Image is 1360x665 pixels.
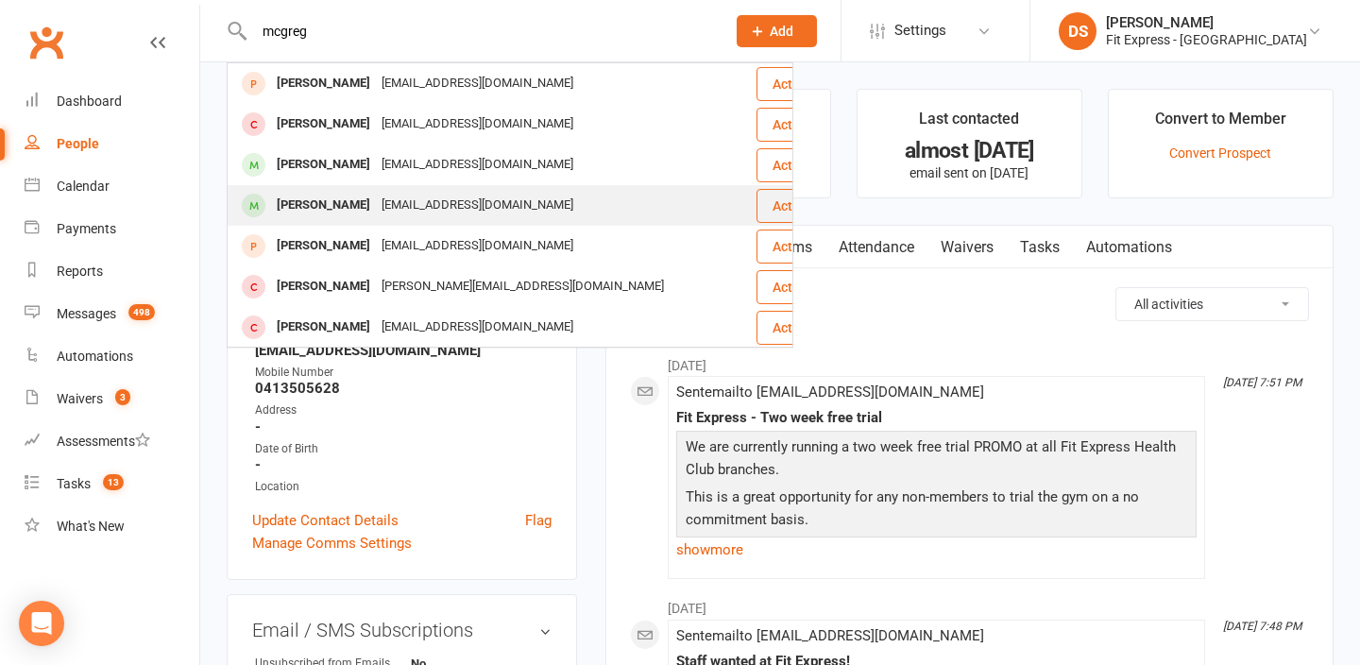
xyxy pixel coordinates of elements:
span: Add [770,24,793,39]
h3: Activity [630,287,1309,316]
div: Tasks [57,476,91,491]
a: Attendance [825,226,927,269]
div: People [57,136,99,151]
li: [DATE] [630,588,1309,619]
button: Actions [756,148,850,182]
div: Dashboard [57,94,122,109]
a: Manage Comms Settings [252,532,412,554]
div: Location [255,478,552,496]
li: [DATE] [630,346,1309,376]
a: Update Contact Details [252,509,399,532]
span: 13 [103,474,124,490]
div: Messages [57,306,116,321]
div: [PERSON_NAME] [271,314,376,341]
a: People [25,123,199,165]
div: What's New [57,519,125,534]
a: Waivers 3 [25,378,199,420]
h3: Email / SMS Subscriptions [252,620,552,640]
div: [PERSON_NAME][EMAIL_ADDRESS][DOMAIN_NAME] [376,273,670,300]
button: Actions [756,108,850,142]
div: [PERSON_NAME] [271,192,376,219]
div: Waivers [57,391,103,406]
div: [EMAIL_ADDRESS][DOMAIN_NAME] [376,192,579,219]
p: Current members, please feel free to let your family and friends know about this offer. [681,536,1192,586]
a: Payments [25,208,199,250]
div: [PERSON_NAME] [271,111,376,138]
span: 498 [128,304,155,320]
div: Payments [57,221,116,236]
button: Add [737,15,817,47]
div: Fit Express - [GEOGRAPHIC_DATA] [1106,31,1307,48]
a: Waivers [927,226,1007,269]
div: [EMAIL_ADDRESS][DOMAIN_NAME] [376,314,579,341]
span: Sent email to [EMAIL_ADDRESS][DOMAIN_NAME] [676,627,984,644]
a: Tasks [1007,226,1073,269]
span: Settings [894,9,946,52]
div: Assessments [57,434,150,449]
div: Fit Express - Two week free trial [676,410,1197,426]
div: [PERSON_NAME] [1106,14,1307,31]
a: show more [676,537,1197,563]
a: Clubworx [23,19,70,66]
div: Mobile Number [255,364,552,382]
div: [EMAIL_ADDRESS][DOMAIN_NAME] [376,111,579,138]
p: This is a great opportunity for any non-members to trial the gym on a no commitment basis. [681,486,1192,536]
a: Automations [1073,226,1185,269]
div: DS [1059,12,1096,50]
a: Flag [525,509,552,532]
div: [PERSON_NAME] [271,232,376,260]
div: Address [255,401,552,419]
strong: 0413505628 [255,380,552,397]
button: Actions [756,189,850,223]
a: Tasks 13 [25,463,199,505]
div: [PERSON_NAME] [271,273,376,300]
strong: [EMAIL_ADDRESS][DOMAIN_NAME] [255,342,552,359]
div: [EMAIL_ADDRESS][DOMAIN_NAME] [376,151,579,179]
input: Search... [248,18,712,44]
span: Sent email to [EMAIL_ADDRESS][DOMAIN_NAME] [676,384,984,401]
div: [EMAIL_ADDRESS][DOMAIN_NAME] [376,70,579,97]
button: Actions [756,230,850,264]
div: Calendar [57,179,110,194]
a: Convert Prospect [1169,145,1271,161]
i: [DATE] 7:51 PM [1223,376,1301,389]
div: [EMAIL_ADDRESS][DOMAIN_NAME] [376,232,579,260]
strong: - [255,456,552,473]
div: [PERSON_NAME] [271,70,376,97]
a: Reports [25,250,199,293]
strong: - [255,418,552,435]
div: Open Intercom Messenger [19,601,64,646]
div: Convert to Member [1155,107,1286,141]
a: What's New [25,505,199,548]
div: [PERSON_NAME] [271,151,376,179]
p: We are currently running a two week free trial PROMO at all Fit Express Health Club branches. [681,435,1192,486]
a: Calendar [25,165,199,208]
div: Date of Birth [255,440,552,458]
span: 3 [115,389,130,405]
a: Messages 498 [25,293,199,335]
button: Actions [756,311,850,345]
a: Automations [25,335,199,378]
a: Dashboard [25,80,199,123]
div: Last contacted [919,107,1019,141]
button: Actions [756,67,850,101]
a: Assessments [25,420,199,463]
i: [DATE] 7:48 PM [1223,620,1301,633]
button: Actions [756,270,850,304]
p: email sent on [DATE] [875,165,1064,180]
div: Reports [57,264,103,279]
div: almost [DATE] [875,141,1064,161]
div: Automations [57,349,133,364]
